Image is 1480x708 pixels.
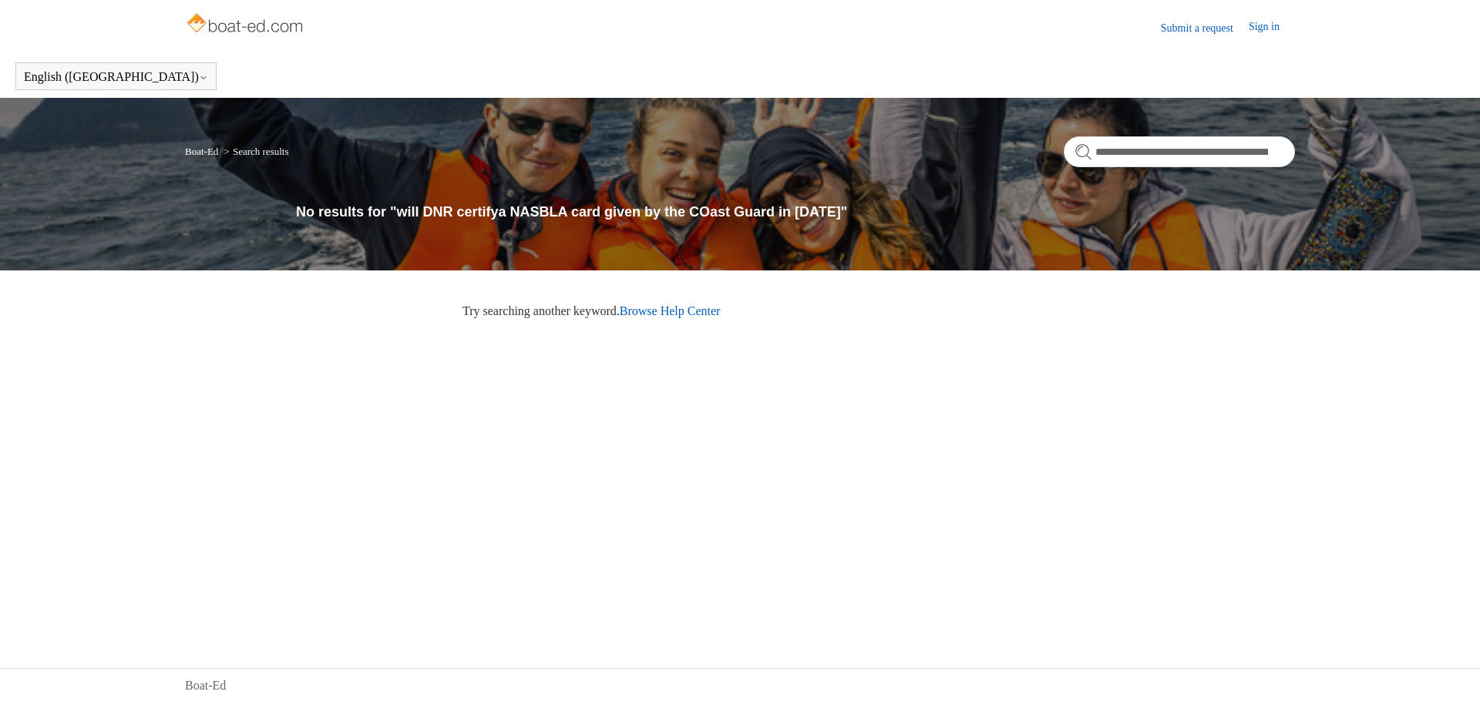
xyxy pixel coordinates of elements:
[24,70,208,84] button: English ([GEOGRAPHIC_DATA])
[185,146,221,157] li: Boat-Ed
[1161,20,1249,36] a: Submit a request
[185,9,308,40] img: Boat-Ed Help Center home page
[1249,18,1295,37] a: Sign in
[1064,136,1295,167] input: Search
[296,202,1295,223] h1: No results for "will DNR certifya NASBLA card given by the COast Guard in [DATE]"
[620,304,721,317] a: Browse Help Center
[185,676,226,695] a: Boat-Ed
[221,146,289,157] li: Search results
[185,146,218,157] a: Boat-Ed
[462,302,1295,320] p: Try searching another keyword.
